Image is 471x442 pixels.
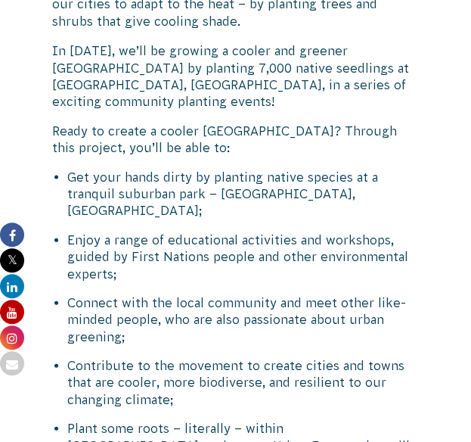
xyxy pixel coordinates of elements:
span: Connect with the local community and meet other like-minded people, who are also passionate about... [67,295,406,343]
span: Contribute to the movement to create cities and towns that are cooler, more biodiverse, and resil... [67,358,404,406]
span: In [DATE], we’ll be growing a cooler and greener [GEOGRAPHIC_DATA] by planting 7,000 native seedl... [52,43,409,107]
span: Ready to create a cooler [GEOGRAPHIC_DATA]? Through this project, you’ll be able to: [52,123,397,154]
span: Enjoy a range of educational activities and workshops, guided by First Nations people and other e... [67,232,408,280]
span: Get your hands dirty by planting native species at a tranquil suburban park – [GEOGRAPHIC_DATA], ... [67,170,378,217]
